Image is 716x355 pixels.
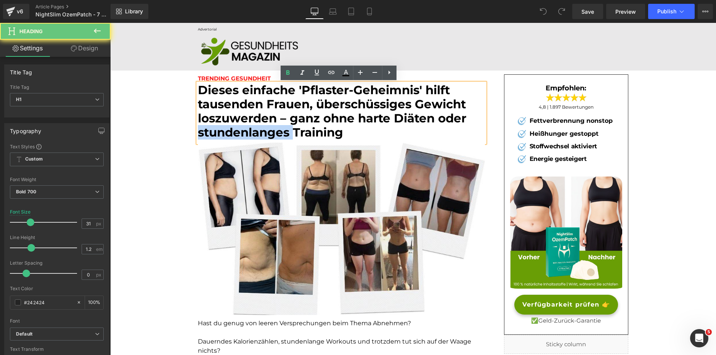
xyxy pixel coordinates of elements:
[88,4,606,9] p: Advertorial
[10,347,104,352] div: Text Transform
[412,277,500,286] span: Verfügbarkeit prüfen 👉
[3,4,29,19] a: v6
[406,61,506,70] h3: Empfohlen:
[16,96,21,102] b: H1
[111,4,148,19] a: New Library
[342,4,360,19] a: Tablet
[96,272,103,277] span: px
[10,235,104,240] div: Line Height
[419,94,502,101] b: Fettverbrennung nonstop
[96,247,103,252] span: em
[88,297,301,304] font: Hast du genug von leeren Versprechungen beim Thema Abnehmen?
[88,52,161,59] span: TRENDING GESUNDHEIT
[10,286,104,291] div: Text Color
[698,4,713,19] button: More
[10,177,104,182] div: Font Weight
[10,124,41,134] div: Typography
[24,298,73,307] input: Color
[400,294,512,302] p: ✅Geld-Zurück-Garantie
[648,4,695,19] button: Publish
[419,132,477,140] b: Energie gesteigert
[657,8,676,14] span: Publish
[125,8,143,15] span: Library
[360,4,379,19] a: Mobile
[305,4,324,19] a: Desktop
[85,296,103,309] div: %
[35,4,123,10] a: Article Pages
[10,260,104,266] div: Letter Spacing
[16,189,36,194] b: Bold 700
[10,65,32,75] div: Title Tag
[88,315,361,331] font: Dauerndes Kalorienzählen, stundenlange Workouts und trotzdem tut sich auf der Waage nichts?
[429,81,483,87] span: 4,8 | 1.897 Bewertungen
[554,4,569,19] button: Redo
[25,156,43,162] b: Custom
[615,8,636,16] span: Preview
[419,107,488,114] b: Heißhunger gestoppt
[706,329,712,335] span: 5
[606,4,645,19] a: Preview
[10,85,104,90] div: Title Tag
[690,329,708,347] iframe: Intercom live chat
[419,120,487,127] b: Stoffwechsel aktiviert
[19,28,43,34] span: Heading
[57,40,112,57] a: Design
[16,331,32,337] i: Default
[15,6,25,16] div: v6
[404,272,508,292] a: Verfügbarkeit prüfen 👉
[324,4,342,19] a: Laptop
[96,221,103,226] span: px
[10,318,104,324] div: Font
[10,209,31,215] div: Font Size
[35,11,109,18] span: NightSlim OzemPatch - 7 Gründe
[536,4,551,19] button: Undo
[10,143,104,149] div: Text Styles
[88,60,356,117] font: Dieses einfache 'Pflaster-Geheimnis' hilft tausenden Frauen, überschüssiges Gewicht loszuwerden –...
[581,8,594,16] span: Save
